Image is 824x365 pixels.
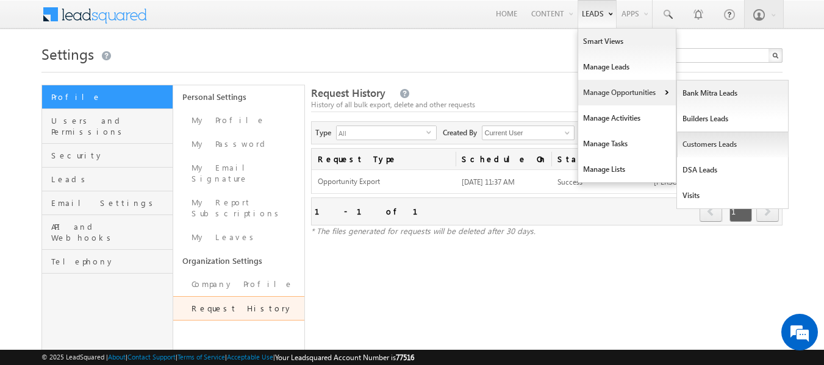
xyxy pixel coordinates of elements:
[311,225,536,236] span: * The files generated for requests will be deleted after 30 days.
[337,126,426,140] span: All
[63,64,205,80] div: Chat with us now
[318,177,450,187] span: Opportunity Export
[173,85,304,108] a: Personal Settings
[315,126,336,138] span: Type
[336,126,437,140] div: All
[42,215,173,250] a: API and Webhooks
[462,177,515,186] span: [DATE] 11:37 AM
[443,126,482,138] span: Created By
[482,126,575,140] input: Type to Search
[578,157,676,182] a: Manage Lists
[756,201,779,222] span: next
[51,91,170,102] span: Profile
[275,353,414,362] span: Your Leadsquared Account Number is
[173,156,304,191] a: My Email Signature
[51,221,170,243] span: API and Webhooks
[41,352,414,363] span: © 2025 LeadSquared | | | | |
[558,127,573,139] a: Show All Items
[51,197,170,208] span: Email Settings
[173,108,304,132] a: My Profile
[166,282,221,298] em: Start Chat
[578,105,676,131] a: Manage Activities
[41,44,94,63] span: Settings
[51,115,170,137] span: Users and Permissions
[456,149,552,169] a: Schedule On
[756,202,779,222] a: next
[16,113,223,271] textarea: Type your message and hit 'Enter'
[396,353,414,362] span: 77516
[173,272,304,296] a: Company Profile
[51,256,170,267] span: Telephony
[173,249,304,272] a: Organization Settings
[51,150,170,161] span: Security
[21,64,51,80] img: d_60004797649_company_0_60004797649
[311,86,385,100] span: Request History
[42,109,173,144] a: Users and Permissions
[42,85,173,109] a: Profile
[677,183,789,208] a: Visits
[312,149,456,169] a: Request Type
[677,132,789,157] a: Customers Leads
[315,204,432,218] div: 1 - 1 of 1
[227,353,273,361] a: Acceptable Use
[108,353,126,361] a: About
[729,201,752,222] span: 1
[700,202,723,222] a: prev
[173,191,304,225] a: My Report Subscriptions
[700,201,722,222] span: prev
[173,225,304,249] a: My Leaves
[578,29,676,54] a: Smart Views
[677,157,789,183] a: DSA Leads
[177,353,225,361] a: Terms of Service
[127,353,176,361] a: Contact Support
[551,149,648,169] a: Status
[617,48,783,63] input: Search Settings
[578,54,676,80] a: Manage Leads
[42,144,173,168] a: Security
[426,129,436,135] span: select
[200,6,229,35] div: Minimize live chat window
[311,99,783,110] div: History of all bulk export, delete and other requests
[677,80,789,106] a: Bank Mitra Leads
[42,250,173,274] a: Telephony
[173,132,304,156] a: My Password
[51,174,170,185] span: Leads
[654,177,709,186] span: [PERSON_NAME]
[557,177,582,186] span: Success
[42,191,173,215] a: Email Settings
[578,131,676,157] a: Manage Tasks
[677,106,789,132] a: Builders Leads
[578,80,676,105] a: Manage Opportunities
[173,296,304,321] a: Request History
